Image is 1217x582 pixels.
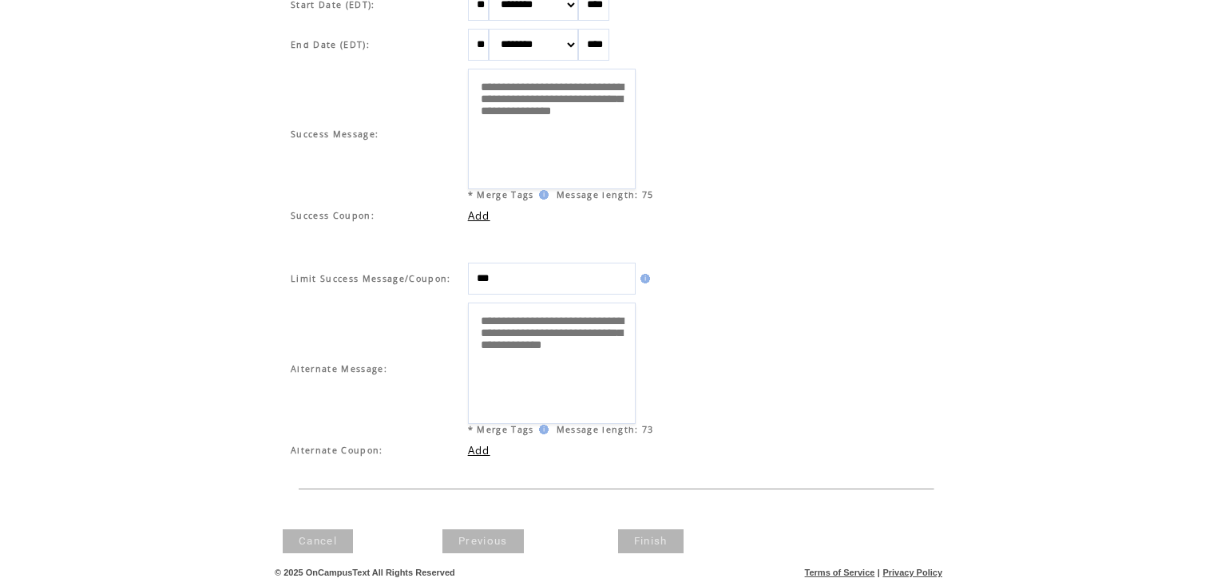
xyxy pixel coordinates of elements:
span: * Merge Tags [468,424,534,435]
img: help.gif [534,190,549,200]
span: Alternate Message: [291,363,387,374]
span: © 2025 OnCampusText All Rights Reserved [275,568,455,577]
a: Cancel [283,529,353,553]
a: Add [468,208,490,223]
img: help.gif [636,274,650,283]
img: help.gif [534,425,549,434]
span: Message length: 73 [557,424,654,435]
a: Add [468,443,490,457]
span: Alternate Coupon: [291,445,383,456]
span: * Merge Tags [468,189,534,200]
a: Privacy Policy [882,568,942,577]
a: Terms of Service [805,568,875,577]
span: Success Coupon: [291,210,375,221]
a: Finish [618,529,684,553]
a: Previous [442,529,524,553]
span: Message length: 75 [557,189,654,200]
span: Success Message: [291,129,379,140]
span: End Date (EDT): [291,39,370,50]
span: | [878,568,880,577]
span: Limit Success Message/Coupon: [291,273,451,284]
